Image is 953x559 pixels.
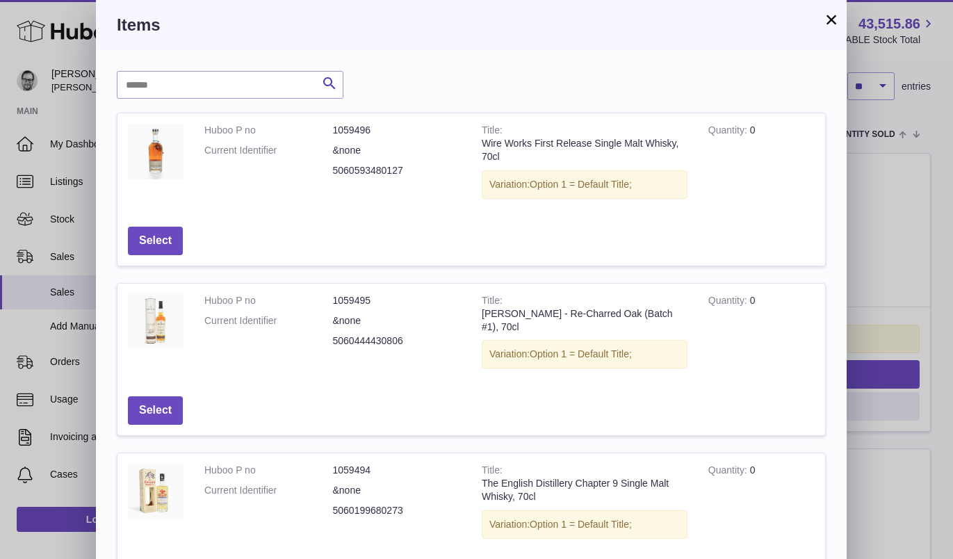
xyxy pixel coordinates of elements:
[117,14,826,36] h3: Items
[482,124,503,139] strong: Title
[530,179,632,190] span: Option 1 = Default Title;
[39,22,68,33] div: v 4.0.25
[333,484,462,497] dd: &none
[823,11,840,28] button: ×
[333,504,462,517] dd: 5060199680273
[482,340,687,368] div: Variation:
[204,294,333,307] dt: Huboo P no
[482,477,687,503] div: The English Distillery Chapter 9 Single Malt Whisky, 70cl
[698,113,825,216] td: 0
[482,295,503,309] strong: Title
[128,396,183,425] button: Select
[530,519,632,530] span: Option 1 = Default Title;
[482,464,503,479] strong: Title
[333,124,462,137] dd: 1059496
[204,484,333,497] dt: Current Identifier
[698,284,825,387] td: 0
[333,164,462,177] dd: 5060593480127
[128,294,184,350] img: Bimber - Re-Charred Oak (Batch #1), 70cl
[482,170,687,199] div: Variation:
[36,36,153,47] div: Domain: [DOMAIN_NAME]
[333,464,462,477] dd: 1059494
[333,314,462,327] dd: &none
[333,294,462,307] dd: 1059495
[482,510,687,539] div: Variation:
[154,89,234,98] div: Keywords by Traffic
[22,22,33,33] img: logo_orange.svg
[138,88,149,99] img: tab_keywords_by_traffic_grey.svg
[482,137,687,163] div: Wire Works First Release Single Malt Whisky, 70cl
[333,144,462,157] dd: &none
[53,89,124,98] div: Domain Overview
[708,124,750,139] strong: Quantity
[482,307,687,334] div: [PERSON_NAME] - Re-Charred Oak (Batch #1), 70cl
[708,464,750,479] strong: Quantity
[128,227,183,255] button: Select
[708,295,750,309] strong: Quantity
[530,348,632,359] span: Option 1 = Default Title;
[22,36,33,47] img: website_grey.svg
[204,314,333,327] dt: Current Identifier
[128,464,184,519] img: The English Distillery Chapter 9 Single Malt Whisky, 70cl
[204,464,333,477] dt: Huboo P no
[333,334,462,348] dd: 5060444430806
[204,124,333,137] dt: Huboo P no
[128,124,184,179] img: Wire Works First Release Single Malt Whisky, 70cl
[698,453,825,556] td: 0
[38,88,49,99] img: tab_domain_overview_orange.svg
[204,144,333,157] dt: Current Identifier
